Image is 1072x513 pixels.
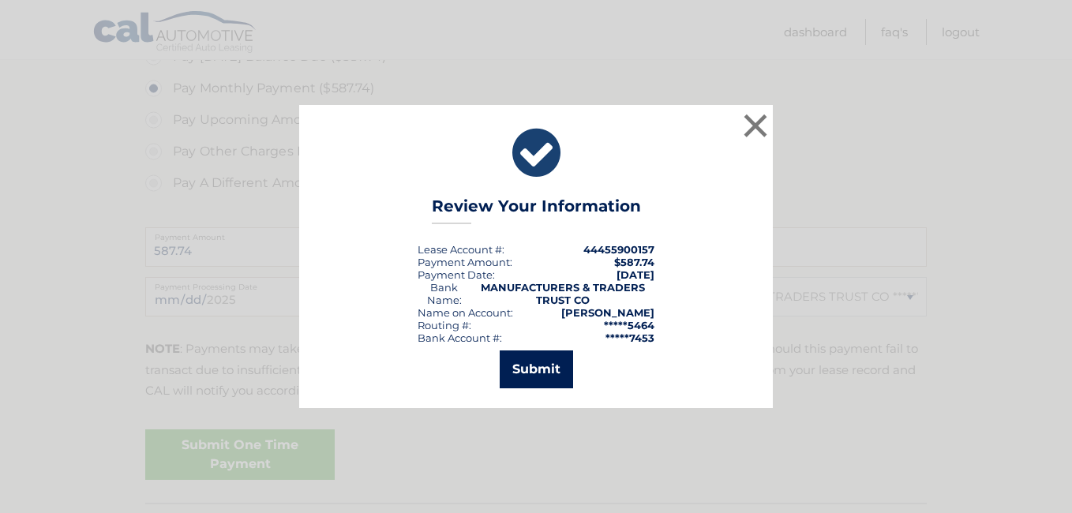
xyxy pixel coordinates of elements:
[481,281,645,306] strong: MANUFACTURERS & TRADERS TRUST CO
[740,110,771,141] button: ×
[617,268,654,281] span: [DATE]
[432,197,641,224] h3: Review Your Information
[418,319,471,331] div: Routing #:
[614,256,654,268] span: $587.74
[418,243,504,256] div: Lease Account #:
[418,256,512,268] div: Payment Amount:
[418,268,495,281] div: :
[418,331,502,344] div: Bank Account #:
[500,350,573,388] button: Submit
[583,243,654,256] strong: 44455900157
[561,306,654,319] strong: [PERSON_NAME]
[418,306,513,319] div: Name on Account:
[418,281,471,306] div: Bank Name:
[418,268,493,281] span: Payment Date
